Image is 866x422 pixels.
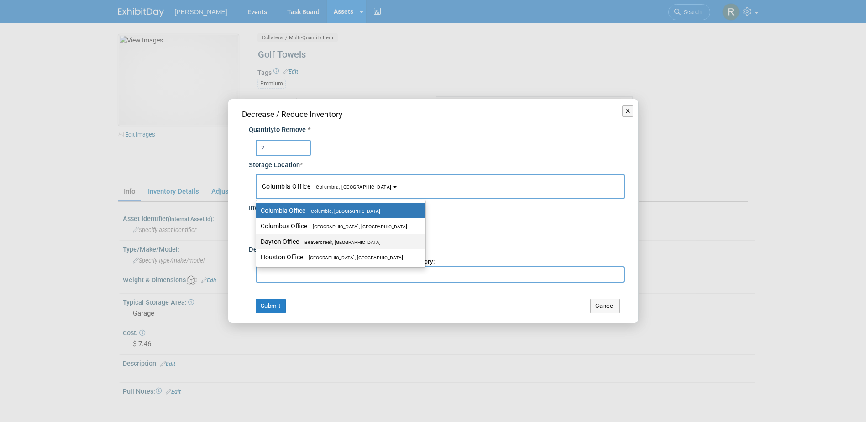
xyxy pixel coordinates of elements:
[307,224,407,230] span: [GEOGRAPHIC_DATA], [GEOGRAPHIC_DATA]
[249,156,625,170] div: Storage Location
[305,208,380,214] span: Columbia, [GEOGRAPHIC_DATA]
[256,299,286,313] button: Submit
[274,126,306,134] span: to Remove
[261,220,416,232] label: Columbus Office
[261,251,416,263] label: Houston Office
[299,239,381,245] span: Beavercreek, [GEOGRAPHIC_DATA]
[590,299,620,313] button: Cancel
[261,236,416,248] label: Dayton Office
[262,183,392,190] span: Columbia Office
[622,105,634,117] button: X
[249,126,625,135] div: Quantity
[310,184,392,190] span: Columbia, [GEOGRAPHIC_DATA]
[261,205,416,216] label: Columbia Office
[249,199,625,213] div: Inventory Adjustment
[249,241,625,255] div: Description / Notes
[303,255,403,261] span: [GEOGRAPHIC_DATA], [GEOGRAPHIC_DATA]
[256,174,625,199] button: Columbia OfficeColumbia, [GEOGRAPHIC_DATA]
[242,110,342,119] span: Decrease / Reduce Inventory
